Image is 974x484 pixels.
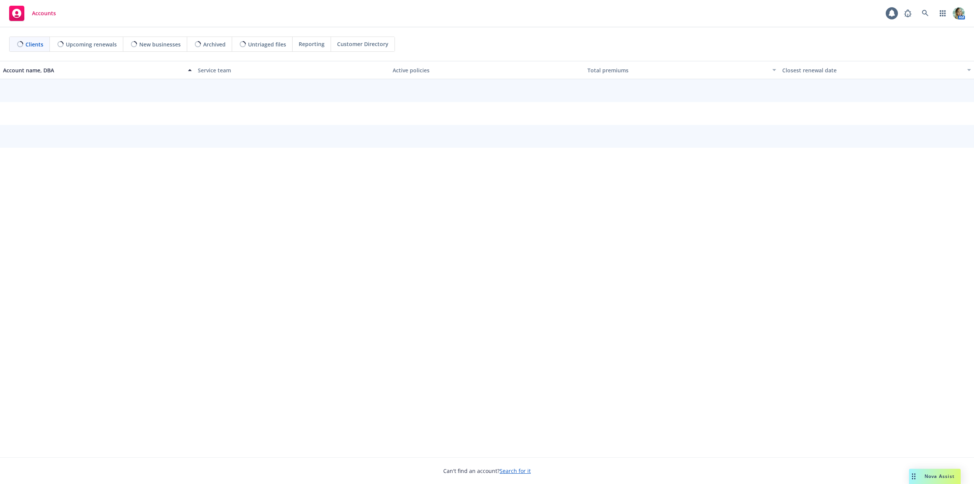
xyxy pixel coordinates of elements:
[587,66,768,74] div: Total premiums
[195,61,390,79] button: Service team
[337,40,388,48] span: Customer Directory
[500,467,531,474] a: Search for it
[782,66,963,74] div: Closest renewal date
[248,40,286,48] span: Untriaged files
[935,6,950,21] a: Switch app
[779,61,974,79] button: Closest renewal date
[139,40,181,48] span: New businesses
[32,10,56,16] span: Accounts
[3,66,183,74] div: Account name, DBA
[393,66,581,74] div: Active policies
[203,40,226,48] span: Archived
[909,469,918,484] div: Drag to move
[900,6,915,21] a: Report a Bug
[66,40,117,48] span: Upcoming renewals
[925,473,955,479] span: Nova Assist
[390,61,584,79] button: Active policies
[909,469,961,484] button: Nova Assist
[953,7,965,19] img: photo
[918,6,933,21] a: Search
[198,66,387,74] div: Service team
[299,40,325,48] span: Reporting
[443,467,531,475] span: Can't find an account?
[25,40,43,48] span: Clients
[584,61,779,79] button: Total premiums
[6,3,59,24] a: Accounts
